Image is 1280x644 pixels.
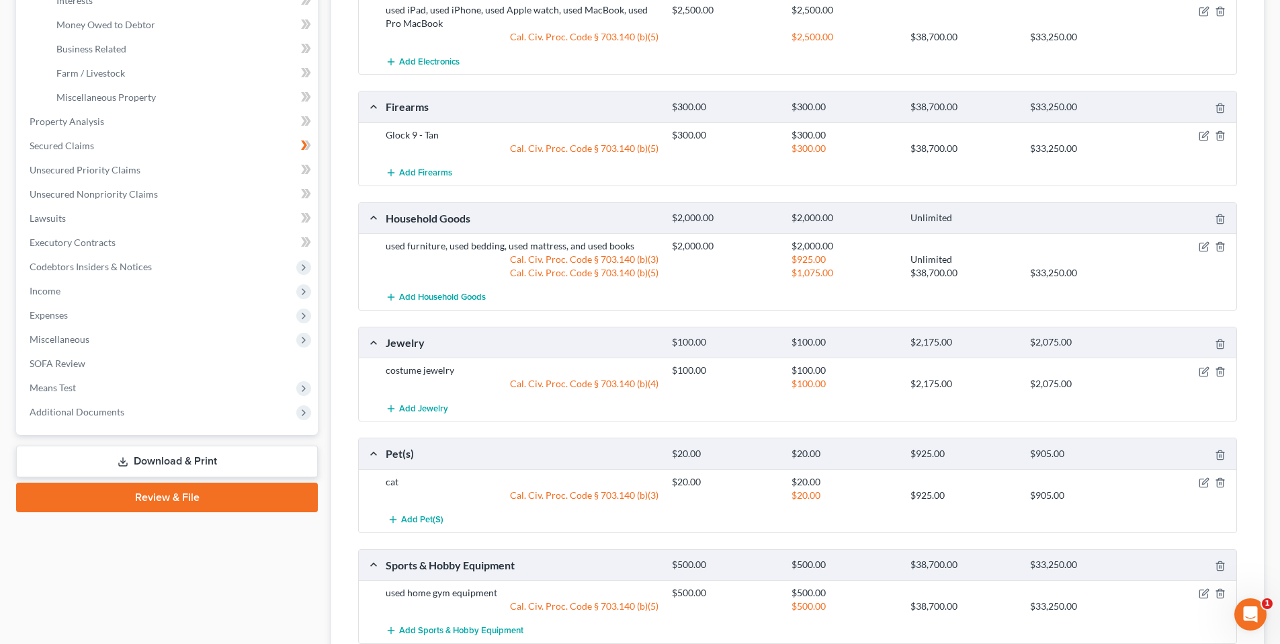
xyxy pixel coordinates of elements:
button: Add Pet(s) [386,508,445,532]
a: Download & Print [16,446,318,477]
span: Codebtors Insiders & Notices [30,261,152,272]
a: Secured Claims [19,134,318,158]
span: Means Test [30,382,76,393]
a: Property Analysis [19,110,318,134]
span: Add Household Goods [399,292,486,303]
div: $500.00 [785,559,904,571]
span: Income [30,285,60,296]
div: $100.00 [665,364,784,377]
span: Executory Contracts [30,237,116,248]
div: Firearms [379,99,665,114]
div: $2,500.00 [785,3,904,17]
div: cat [379,475,665,489]
div: $100.00 [665,336,784,349]
span: Unsecured Priority Claims [30,164,140,175]
div: $500.00 [785,600,904,613]
div: Cal. Civ. Proc. Code § 703.140 (b)(3) [379,253,665,266]
div: $20.00 [665,448,784,460]
div: Jewelry [379,335,665,350]
div: $20.00 [785,448,904,460]
div: $925.00 [785,253,904,266]
div: Pet(s) [379,446,665,460]
span: Farm / Livestock [56,67,125,79]
button: Add Electronics [386,49,460,74]
a: Business Related [46,37,318,61]
div: $38,700.00 [904,142,1023,155]
div: $38,700.00 [904,600,1023,613]
a: Money Owed to Debtor [46,13,318,37]
div: Cal. Civ. Proc. Code § 703.140 (b)(5) [379,142,665,155]
div: used furniture, used bedding, used mattress, and used books [379,239,665,253]
div: $33,250.00 [1023,559,1142,571]
span: Miscellaneous Property [56,91,156,103]
a: Executory Contracts [19,231,318,255]
div: Sports & Hobby Equipment [379,558,665,572]
div: $33,250.00 [1023,101,1142,114]
div: costume jewelry [379,364,665,377]
span: Additional Documents [30,406,124,417]
a: Farm / Livestock [46,61,318,85]
span: Secured Claims [30,140,94,151]
div: Household Goods [379,211,665,225]
span: SOFA Review [30,358,85,369]
div: $2,500.00 [665,3,784,17]
a: Miscellaneous Property [46,85,318,110]
div: $38,700.00 [904,30,1023,44]
button: Add Household Goods [386,285,486,310]
div: $2,000.00 [665,212,784,225]
div: used home gym equipment [379,586,665,600]
div: Unlimited [904,253,1023,266]
a: Unsecured Nonpriority Claims [19,182,318,206]
div: $100.00 [785,377,904,391]
div: used iPad, used iPhone, used Apple watch, used MacBook, used Pro MacBook [379,3,665,30]
div: Cal. Civ. Proc. Code § 703.140 (b)(5) [379,600,665,613]
div: $905.00 [1023,448,1142,460]
div: Cal. Civ. Proc. Code § 703.140 (b)(5) [379,266,665,280]
div: $100.00 [785,364,904,377]
div: Cal. Civ. Proc. Code § 703.140 (b)(3) [379,489,665,502]
div: $2,175.00 [904,377,1023,391]
span: Lawsuits [30,212,66,224]
div: $300.00 [785,128,904,142]
div: $500.00 [665,559,784,571]
div: Unlimited [904,212,1023,225]
div: $38,700.00 [904,101,1023,114]
div: $33,250.00 [1023,600,1142,613]
span: Miscellaneous [30,333,89,345]
div: $300.00 [785,101,904,114]
div: $100.00 [785,336,904,349]
a: SOFA Review [19,352,318,376]
div: $2,000.00 [665,239,784,253]
div: $33,250.00 [1023,266,1142,280]
iframe: Intercom live chat [1234,598,1267,631]
div: Glock 9 - Tan [379,128,665,142]
div: $300.00 [665,101,784,114]
span: Property Analysis [30,116,104,127]
div: $20.00 [785,489,904,502]
span: Business Related [56,43,126,54]
div: Cal. Civ. Proc. Code § 703.140 (b)(4) [379,377,665,391]
span: Add Jewelry [399,403,448,414]
span: Add Electronics [399,56,460,67]
a: Lawsuits [19,206,318,231]
div: $1,075.00 [785,266,904,280]
div: $33,250.00 [1023,142,1142,155]
div: $300.00 [665,128,784,142]
div: $38,700.00 [904,559,1023,571]
div: $2,500.00 [785,30,904,44]
span: Add Firearms [399,167,452,178]
div: $20.00 [665,475,784,489]
div: $500.00 [785,586,904,600]
div: $925.00 [904,448,1023,460]
span: Expenses [30,309,68,321]
div: $38,700.00 [904,266,1023,280]
div: $2,000.00 [785,239,904,253]
div: $33,250.00 [1023,30,1142,44]
a: Review & File [16,483,318,512]
div: $905.00 [1023,489,1142,502]
span: Add Sports & Hobby Equipment [399,626,523,637]
div: $2,175.00 [904,336,1023,349]
span: Add Pet(s) [401,514,443,525]
div: $2,075.00 [1023,336,1142,349]
button: Add Sports & Hobby Equipment [386,618,523,643]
